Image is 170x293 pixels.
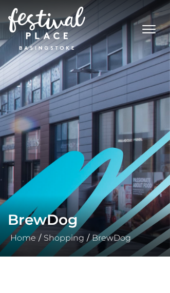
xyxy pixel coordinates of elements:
a: Home [8,233,39,243]
a: Shopping [41,233,87,243]
img: Festival Place Logo [8,7,85,50]
h1: BrewDog [8,207,162,232]
button: Toggle navigation [136,21,162,35]
a: BrewDog [89,233,134,243]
